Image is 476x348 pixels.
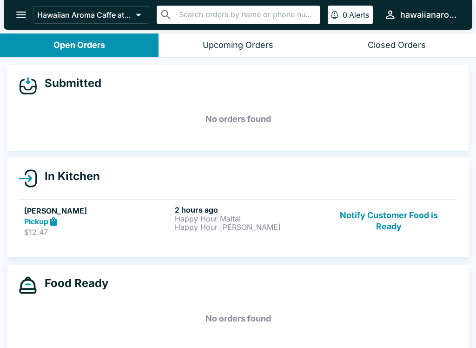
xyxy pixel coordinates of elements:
[19,102,457,136] h5: No orders found
[24,205,171,216] h5: [PERSON_NAME]
[37,76,101,90] h4: Submitted
[24,228,171,237] p: $12.47
[53,40,105,51] div: Open Orders
[24,217,48,226] strong: Pickup
[343,10,347,20] p: 0
[33,6,149,24] button: Hawaiian Aroma Caffe at [GEOGRAPHIC_DATA]
[400,9,457,20] div: hawaiianaromacaffewalls
[37,169,100,183] h4: In Kitchen
[326,205,452,237] button: Notify Customer Food is Ready
[19,199,457,243] a: [PERSON_NAME]Pickup$12.472 hours agoHappy Hour MaitaiHappy Hour [PERSON_NAME]Notify Customer Food...
[19,302,457,335] h5: No orders found
[176,8,316,21] input: Search orders by name or phone number
[349,10,369,20] p: Alerts
[203,40,273,51] div: Upcoming Orders
[380,5,461,25] button: hawaiianaromacaffewalls
[368,40,426,51] div: Closed Orders
[175,205,322,214] h6: 2 hours ago
[9,3,33,27] button: open drawer
[37,276,108,290] h4: Food Ready
[37,10,132,20] p: Hawaiian Aroma Caffe at [GEOGRAPHIC_DATA]
[175,214,322,223] p: Happy Hour Maitai
[175,223,322,231] p: Happy Hour [PERSON_NAME]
